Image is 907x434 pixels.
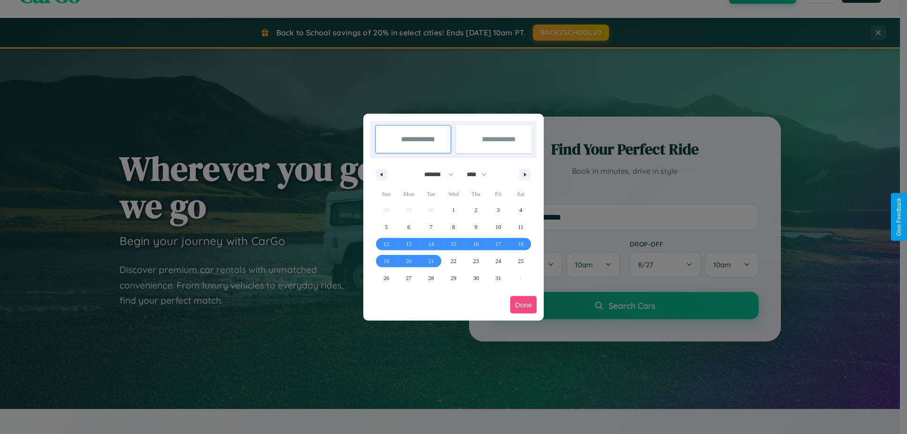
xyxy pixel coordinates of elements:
span: 9 [474,219,477,236]
span: 21 [428,253,434,270]
span: 8 [452,219,455,236]
span: 28 [428,270,434,287]
button: 12 [375,236,397,253]
button: 22 [442,253,464,270]
span: 10 [496,219,501,236]
button: Done [510,296,537,314]
button: 25 [510,253,532,270]
button: 30 [465,270,487,287]
button: 1 [442,202,464,219]
button: 13 [397,236,419,253]
button: 11 [510,219,532,236]
span: 12 [384,236,389,253]
button: 24 [487,253,509,270]
span: 5 [385,219,388,236]
span: Wed [442,187,464,202]
span: 27 [406,270,411,287]
span: 6 [407,219,410,236]
button: 17 [487,236,509,253]
span: 30 [473,270,479,287]
span: 3 [497,202,500,219]
button: 29 [442,270,464,287]
button: 5 [375,219,397,236]
button: 16 [465,236,487,253]
button: 18 [510,236,532,253]
button: 9 [465,219,487,236]
button: 14 [420,236,442,253]
button: 28 [420,270,442,287]
span: 11 [518,219,523,236]
span: 29 [451,270,456,287]
span: 22 [451,253,456,270]
span: 23 [473,253,479,270]
span: 18 [518,236,523,253]
button: 26 [375,270,397,287]
button: 23 [465,253,487,270]
span: 31 [496,270,501,287]
span: 24 [496,253,501,270]
button: 31 [487,270,509,287]
span: 4 [519,202,522,219]
span: 25 [518,253,523,270]
span: 26 [384,270,389,287]
button: 7 [420,219,442,236]
span: 20 [406,253,411,270]
span: 16 [473,236,479,253]
span: Tue [420,187,442,202]
span: Sun [375,187,397,202]
span: 19 [384,253,389,270]
span: 2 [474,202,477,219]
button: 8 [442,219,464,236]
button: 21 [420,253,442,270]
button: 27 [397,270,419,287]
div: Give Feedback [896,198,902,236]
button: 10 [487,219,509,236]
button: 15 [442,236,464,253]
span: Thu [465,187,487,202]
span: Sat [510,187,532,202]
button: 19 [375,253,397,270]
span: 17 [496,236,501,253]
span: Mon [397,187,419,202]
button: 2 [465,202,487,219]
span: 7 [430,219,433,236]
span: 1 [452,202,455,219]
span: 13 [406,236,411,253]
button: 6 [397,219,419,236]
button: 4 [510,202,532,219]
span: Fri [487,187,509,202]
span: 14 [428,236,434,253]
button: 20 [397,253,419,270]
span: 15 [451,236,456,253]
button: 3 [487,202,509,219]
